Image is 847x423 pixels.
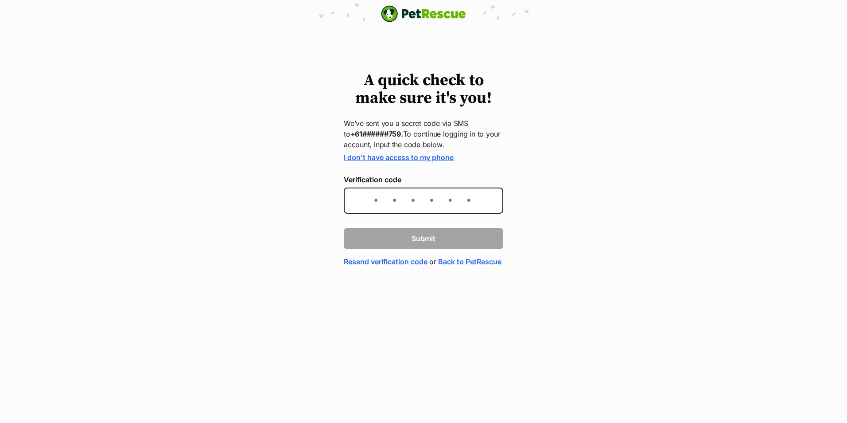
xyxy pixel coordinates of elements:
[429,256,436,267] span: or
[344,118,503,150] p: We’ve sent you a secret code via SMS to To continue logging in to your account, input the code be...
[412,233,435,244] span: Submit
[438,256,501,267] a: Back to PetRescue
[344,176,503,184] label: Verification code
[381,5,466,22] a: PetRescue
[344,228,503,249] button: Submit
[381,5,466,22] img: logo-e224e6f780fb5917bec1dbf3a21bbac754714ae5b6737aabdf751b685950b380.svg
[344,72,503,107] h1: A quick check to make sure it's you!
[344,153,454,162] a: I don't have access to my phone
[344,256,427,267] a: Resend verification code
[350,129,403,138] strong: +61######759.
[344,188,503,214] input: Enter the 6-digit verification code sent to your device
